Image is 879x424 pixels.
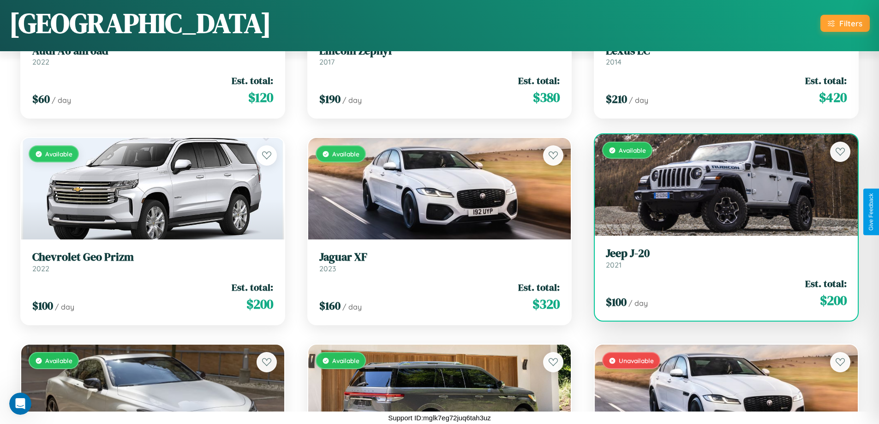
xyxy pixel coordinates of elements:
[55,302,74,311] span: / day
[606,260,622,269] span: 2021
[9,393,31,415] iframe: Intercom live chat
[319,251,560,273] a: Jaguar XF2023
[248,88,273,107] span: $ 120
[45,150,72,158] span: Available
[619,357,654,364] span: Unavailable
[342,96,362,105] span: / day
[32,91,50,107] span: $ 60
[606,247,847,269] a: Jeep J-202021
[839,18,862,28] div: Filters
[319,251,560,264] h3: Jaguar XF
[819,88,847,107] span: $ 420
[619,146,646,154] span: Available
[32,264,49,273] span: 2022
[820,15,870,32] button: Filters
[868,193,874,231] div: Give Feedback
[518,281,560,294] span: Est. total:
[246,295,273,313] span: $ 200
[9,4,271,42] h1: [GEOGRAPHIC_DATA]
[606,294,627,310] span: $ 100
[606,44,847,67] a: Lexus LC2014
[319,264,336,273] span: 2023
[805,277,847,290] span: Est. total:
[52,96,71,105] span: / day
[606,91,627,107] span: $ 210
[319,57,335,66] span: 2017
[232,281,273,294] span: Est. total:
[45,357,72,364] span: Available
[629,96,648,105] span: / day
[628,299,648,308] span: / day
[533,88,560,107] span: $ 380
[332,357,359,364] span: Available
[606,247,847,260] h3: Jeep J-20
[32,251,273,273] a: Chevrolet Geo Prizm2022
[32,298,53,313] span: $ 100
[820,291,847,310] span: $ 200
[319,44,560,67] a: Lincoln Zephyr2017
[388,412,491,424] p: Support ID: mglk7eg72juq6tah3uz
[518,74,560,87] span: Est. total:
[342,302,362,311] span: / day
[606,57,622,66] span: 2014
[805,74,847,87] span: Est. total:
[32,251,273,264] h3: Chevrolet Geo Prizm
[532,295,560,313] span: $ 320
[319,91,341,107] span: $ 190
[32,44,273,67] a: Audi A6 allroad2022
[332,150,359,158] span: Available
[319,298,341,313] span: $ 160
[32,57,49,66] span: 2022
[232,74,273,87] span: Est. total:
